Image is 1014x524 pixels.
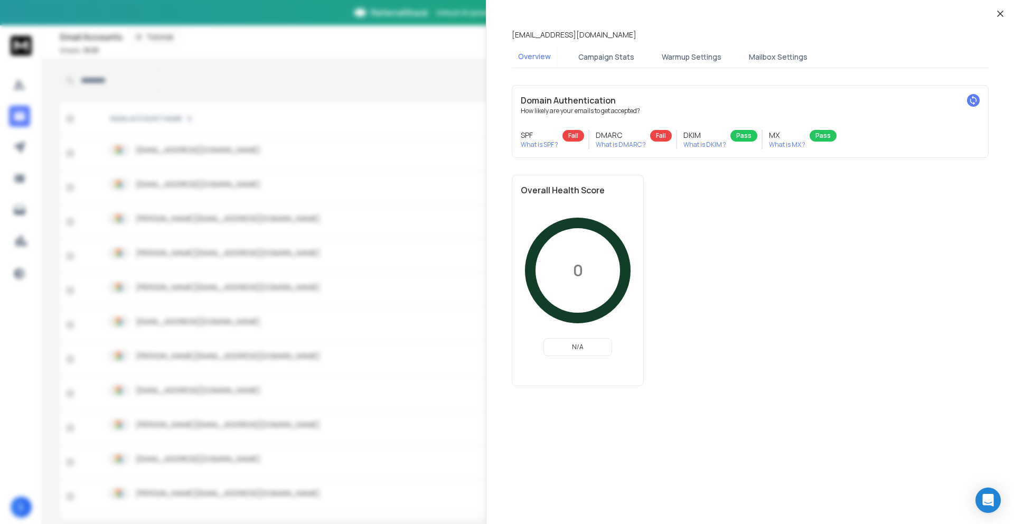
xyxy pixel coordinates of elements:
[548,343,607,351] p: N/A
[683,141,726,149] p: What is DKIM ?
[521,94,980,107] h2: Domain Authentication
[512,45,557,69] button: Overview
[743,45,814,69] button: Mailbox Settings
[810,130,837,142] div: Pass
[650,130,672,142] div: Fail
[683,130,726,141] h3: DKIM
[562,130,584,142] div: Fail
[769,130,805,141] h3: MX
[521,130,558,141] h3: SPF
[730,130,757,142] div: Pass
[521,141,558,149] p: What is SPF ?
[572,45,641,69] button: Campaign Stats
[521,184,635,196] h2: Overall Health Score
[975,488,1001,513] div: Open Intercom Messenger
[521,107,980,115] p: How likely are your emails to get accepted?
[655,45,728,69] button: Warmup Settings
[573,261,583,280] p: 0
[596,130,646,141] h3: DMARC
[596,141,646,149] p: What is DMARC ?
[512,30,636,40] p: [EMAIL_ADDRESS][DOMAIN_NAME]
[769,141,805,149] p: What is MX ?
